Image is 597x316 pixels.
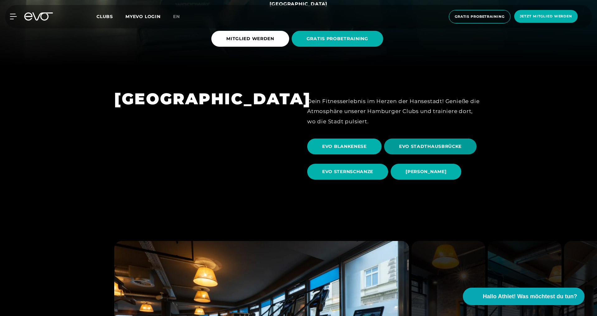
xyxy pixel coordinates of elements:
[173,13,187,20] a: en
[384,134,479,159] a: EVO STADTHAUSBRÜCKE
[391,159,464,184] a: [PERSON_NAME]
[96,13,125,19] a: Clubs
[96,14,113,19] span: Clubs
[292,26,386,51] a: GRATIS PROBETRAINING
[399,143,462,150] span: EVO STADTHAUSBRÜCKE
[483,292,577,301] span: Hallo Athlet! Was möchtest du tun?
[463,288,585,305] button: Hallo Athlet! Was möchtest du tun?
[173,14,180,19] span: en
[322,168,373,175] span: EVO STERNSCHANZE
[226,35,274,42] span: MITGLIED WERDEN
[307,35,368,42] span: GRATIS PROBETRAINING
[211,26,292,51] a: MITGLIED WERDEN
[307,134,384,159] a: EVO BLANKENESE
[114,89,290,109] h1: [GEOGRAPHIC_DATA]
[322,143,367,150] span: EVO BLANKENESE
[520,14,572,19] span: Jetzt Mitglied werden
[307,159,391,184] a: EVO STERNSCHANZE
[455,14,505,19] span: Gratis Probetraining
[512,10,580,23] a: Jetzt Mitglied werden
[307,96,483,126] div: Dein Fitnesserlebnis im Herzen der Hansestadt! Genieße die Atmosphäre unserer Hamburger Clubs und...
[125,14,161,19] a: MYEVO LOGIN
[447,10,512,23] a: Gratis Probetraining
[406,168,446,175] span: [PERSON_NAME]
